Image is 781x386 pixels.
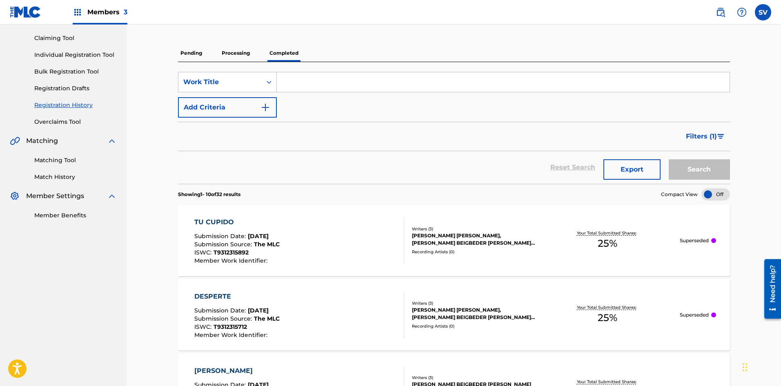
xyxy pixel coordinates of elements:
[716,7,725,17] img: search
[717,134,724,139] img: filter
[603,159,661,180] button: Export
[712,4,729,20] a: Public Search
[178,72,730,184] form: Search Form
[34,67,117,76] a: Bulk Registration Tool
[219,45,252,62] p: Processing
[577,304,639,310] p: Your Total Submitted Shares:
[214,249,249,256] span: T9312315892
[10,191,20,201] img: Member Settings
[194,323,214,330] span: ISWC :
[178,97,277,118] button: Add Criteria
[740,347,781,386] iframe: Chat Widget
[412,375,535,381] div: Writers ( 3 )
[178,205,730,276] a: TU CUPIDOSubmission Date:[DATE]Submission Source:The MLCISWC:T9312315892Member Work Identifier:Wr...
[178,45,205,62] p: Pending
[267,45,301,62] p: Completed
[248,232,269,240] span: [DATE]
[598,236,617,251] span: 25 %
[734,4,750,20] div: Help
[34,173,117,181] a: Match History
[34,51,117,59] a: Individual Registration Tool
[124,8,127,16] span: 3
[107,191,117,201] img: expand
[412,300,535,306] div: Writers ( 3 )
[34,84,117,93] a: Registration Drafts
[254,315,280,322] span: The MLC
[194,315,254,322] span: Submission Source :
[661,191,698,198] span: Compact View
[34,101,117,109] a: Registration History
[194,292,280,301] div: DESPERTE
[26,191,84,201] span: Member Settings
[681,126,730,147] button: Filters (1)
[194,241,254,248] span: Submission Source :
[577,379,639,385] p: Your Total Submitted Shares:
[680,237,709,244] p: Superseded
[10,6,41,18] img: MLC Logo
[260,103,270,112] img: 9d2ae6d4665cec9f34b9.svg
[34,34,117,42] a: Claiming Tool
[87,7,127,17] span: Members
[194,366,280,376] div: [PERSON_NAME]
[34,156,117,165] a: Matching Tool
[107,136,117,146] img: expand
[740,347,781,386] div: Widget de chat
[412,232,535,247] div: [PERSON_NAME] [PERSON_NAME], [PERSON_NAME] BEIGBEDER [PERSON_NAME] [PERSON_NAME]
[412,306,535,321] div: [PERSON_NAME] [PERSON_NAME], [PERSON_NAME] BEIGBEDER [PERSON_NAME] [PERSON_NAME]
[214,323,247,330] span: T9312315712
[34,211,117,220] a: Member Benefits
[73,7,82,17] img: Top Rightsholders
[26,136,58,146] span: Matching
[194,257,269,264] span: Member Work Identifier :
[598,310,617,325] span: 25 %
[254,241,280,248] span: The MLC
[412,249,535,255] div: Recording Artists ( 0 )
[577,230,639,236] p: Your Total Submitted Shares:
[183,77,257,87] div: Work Title
[248,307,269,314] span: [DATE]
[34,118,117,126] a: Overclaims Tool
[178,279,730,350] a: DESPERTESubmission Date:[DATE]Submission Source:The MLCISWC:T9312315712Member Work Identifier:Wri...
[755,4,771,20] div: User Menu
[194,307,248,314] span: Submission Date :
[737,7,747,17] img: help
[758,256,781,322] iframe: Resource Center
[412,226,535,232] div: Writers ( 3 )
[194,249,214,256] span: ISWC :
[686,132,717,141] span: Filters ( 1 )
[743,355,748,379] div: Arrastrar
[194,232,248,240] span: Submission Date :
[194,217,280,227] div: TU CUPIDO
[10,136,20,146] img: Matching
[178,191,240,198] p: Showing 1 - 10 of 32 results
[680,311,709,319] p: Superseded
[412,323,535,329] div: Recording Artists ( 0 )
[194,331,269,339] span: Member Work Identifier :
